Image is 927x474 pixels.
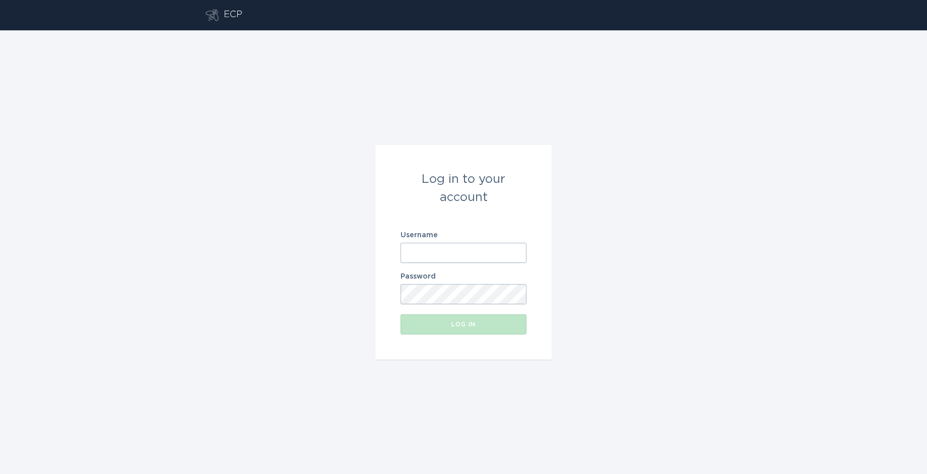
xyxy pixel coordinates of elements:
[406,321,521,327] div: Log in
[401,273,526,280] label: Password
[206,9,219,21] button: Go to dashboard
[401,314,526,334] button: Log in
[224,9,242,21] div: ECP
[401,170,526,207] div: Log in to your account
[401,232,526,239] label: Username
